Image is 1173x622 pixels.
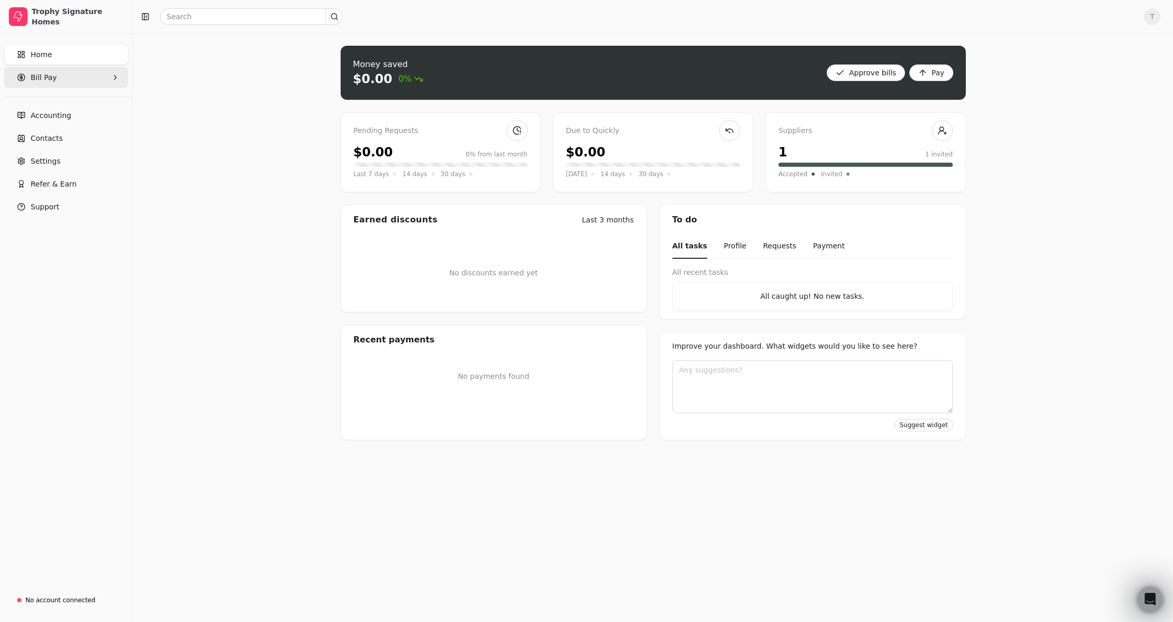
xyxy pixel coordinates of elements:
div: Money saved [353,58,423,71]
span: Last 7 days [354,169,389,179]
iframe: Intercom live chat [1138,587,1163,612]
button: Suggest widget [895,419,952,431]
div: $0.00 [566,143,605,162]
span: 0% [398,73,423,85]
div: Pending Requests [354,125,528,137]
p: No payments found [354,371,634,382]
a: Settings [4,151,128,171]
span: 30 days [639,169,663,179]
div: All recent tasks [672,267,953,278]
div: $0.00 [353,71,393,87]
button: Payment [813,234,845,259]
div: $0.00 [354,143,393,162]
div: 1 [778,143,787,162]
a: No account connected [4,591,128,610]
div: Last 3 months [582,215,634,226]
button: Profile [724,234,747,259]
span: 14 days [600,169,625,179]
span: Support [31,202,59,213]
span: Refer & Earn [31,179,77,190]
span: Home [31,49,52,60]
div: To do [660,205,965,234]
button: Refer & Earn [4,174,128,194]
span: Contacts [31,133,63,144]
div: Earned discounts [354,214,438,226]
span: 30 days [441,169,465,179]
span: Accounting [31,110,71,121]
div: 1 invited [925,150,953,159]
div: Trophy Signature Homes [32,6,124,27]
div: Suppliers [778,125,952,137]
span: 14 days [402,169,427,179]
a: Accounting [4,105,128,126]
span: Invited [821,169,842,179]
button: Approve bills [827,64,905,81]
button: Requests [763,234,796,259]
button: Bill Pay [4,67,128,88]
div: 0% from last month [466,150,528,159]
button: T [1144,8,1161,25]
span: [DATE] [566,169,587,179]
span: Accepted [778,169,807,179]
div: No account connected [25,595,96,605]
input: Search [160,8,343,25]
div: No discounts earned yet [449,251,538,295]
button: Support [4,196,128,217]
span: Settings [31,156,60,167]
div: Improve your dashboard. What widgets would you like to see here? [672,341,953,352]
div: Recent payments [341,325,646,354]
div: All caught up! No new tasks. [681,291,944,302]
a: Contacts [4,128,128,149]
div: Due to Quickly [566,125,740,137]
a: Home [4,44,128,65]
span: Bill Pay [31,72,57,83]
button: All tasks [672,234,707,259]
button: Pay [909,64,953,81]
